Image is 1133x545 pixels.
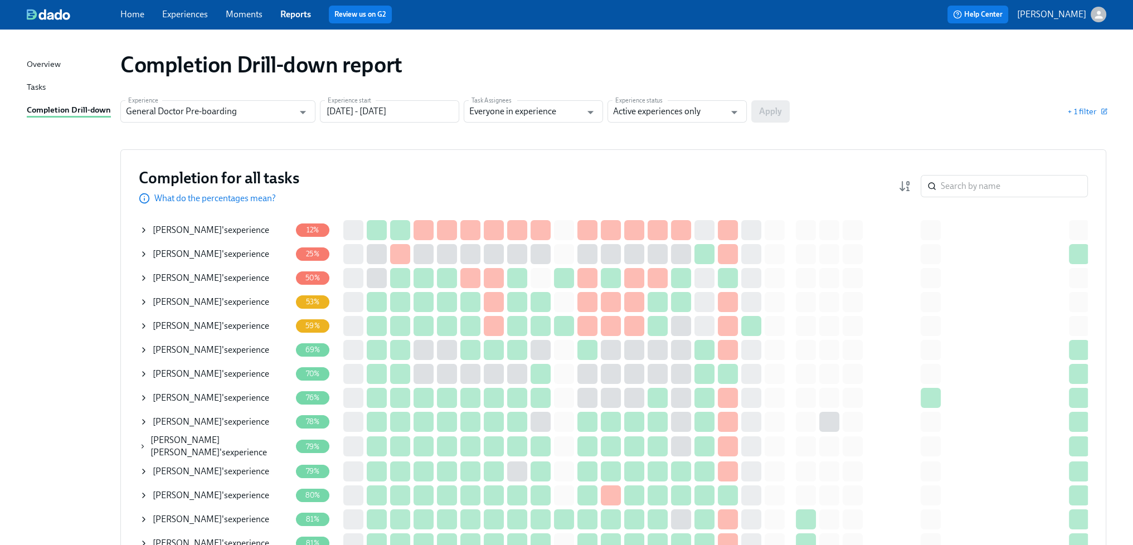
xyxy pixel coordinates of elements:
[139,339,291,361] div: [PERSON_NAME]'sexperience
[299,369,327,378] span: 70%
[153,489,269,502] div: 's experience
[139,243,291,265] div: [PERSON_NAME]'sexperience
[139,267,291,289] div: [PERSON_NAME]'sexperience
[726,104,743,121] button: Open
[1017,8,1086,21] p: [PERSON_NAME]
[582,104,599,121] button: Open
[153,368,269,380] div: 's experience
[299,491,327,499] span: 80%
[139,363,291,385] div: [PERSON_NAME]'sexperience
[153,344,222,355] span: [PERSON_NAME]
[120,9,144,20] a: Home
[300,226,326,234] span: 12%
[27,58,61,72] div: Overview
[153,465,269,478] div: 's experience
[139,387,291,409] div: [PERSON_NAME]'sexperience
[153,272,222,283] span: [PERSON_NAME]
[334,9,386,20] a: Review us on G2
[153,490,222,500] span: [PERSON_NAME]
[139,484,291,507] div: [PERSON_NAME]'sexperience
[27,58,111,72] a: Overview
[153,224,269,236] div: 's experience
[299,250,326,258] span: 25%
[898,179,912,193] svg: Completion rate (low to high)
[329,6,392,23] button: Review us on G2
[280,9,311,20] a: Reports
[139,460,291,483] div: [PERSON_NAME]'sexperience
[153,296,222,307] span: [PERSON_NAME]
[153,513,269,525] div: 's experience
[153,344,269,356] div: 's experience
[153,225,222,235] span: [PERSON_NAME]
[299,442,327,451] span: 79%
[299,393,327,402] span: 76%
[139,168,299,188] h3: Completion for all tasks
[162,9,208,20] a: Experiences
[27,104,111,118] a: Completion Drill-down
[299,515,327,523] span: 81%
[153,248,269,260] div: 's experience
[139,219,291,241] div: [PERSON_NAME]'sexperience
[153,272,269,284] div: 's experience
[1067,106,1106,117] button: + 1 filter
[139,411,291,433] div: [PERSON_NAME]'sexperience
[150,434,291,459] div: 's experience
[299,417,327,426] span: 78%
[153,320,222,331] span: [PERSON_NAME]
[294,104,312,121] button: Open
[153,416,222,427] span: [PERSON_NAME]
[153,392,222,403] span: [PERSON_NAME]
[941,175,1088,197] input: Search by name
[27,81,111,95] a: Tasks
[953,9,1003,20] span: Help Center
[27,9,120,20] a: dado
[153,416,269,428] div: 's experience
[226,9,262,20] a: Moments
[947,6,1008,23] button: Help Center
[153,249,222,259] span: [PERSON_NAME]
[299,467,327,475] span: 79%
[1017,7,1106,22] button: [PERSON_NAME]
[27,81,46,95] div: Tasks
[153,392,269,404] div: 's experience
[27,9,70,20] img: dado
[153,466,222,476] span: [PERSON_NAME]
[120,51,402,78] h1: Completion Drill-down report
[150,435,220,458] span: [PERSON_NAME] [PERSON_NAME]
[154,192,276,205] p: What do the percentages mean?
[153,514,222,524] span: [PERSON_NAME]
[153,296,269,308] div: 's experience
[299,322,327,330] span: 59%
[299,274,327,282] span: 50%
[139,315,291,337] div: [PERSON_NAME]'sexperience
[139,508,291,531] div: [PERSON_NAME]'sexperience
[153,368,222,379] span: [PERSON_NAME]
[299,346,327,354] span: 69%
[299,298,327,306] span: 53%
[153,320,269,332] div: 's experience
[139,291,291,313] div: [PERSON_NAME]'sexperience
[139,434,291,459] div: [PERSON_NAME] [PERSON_NAME]'sexperience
